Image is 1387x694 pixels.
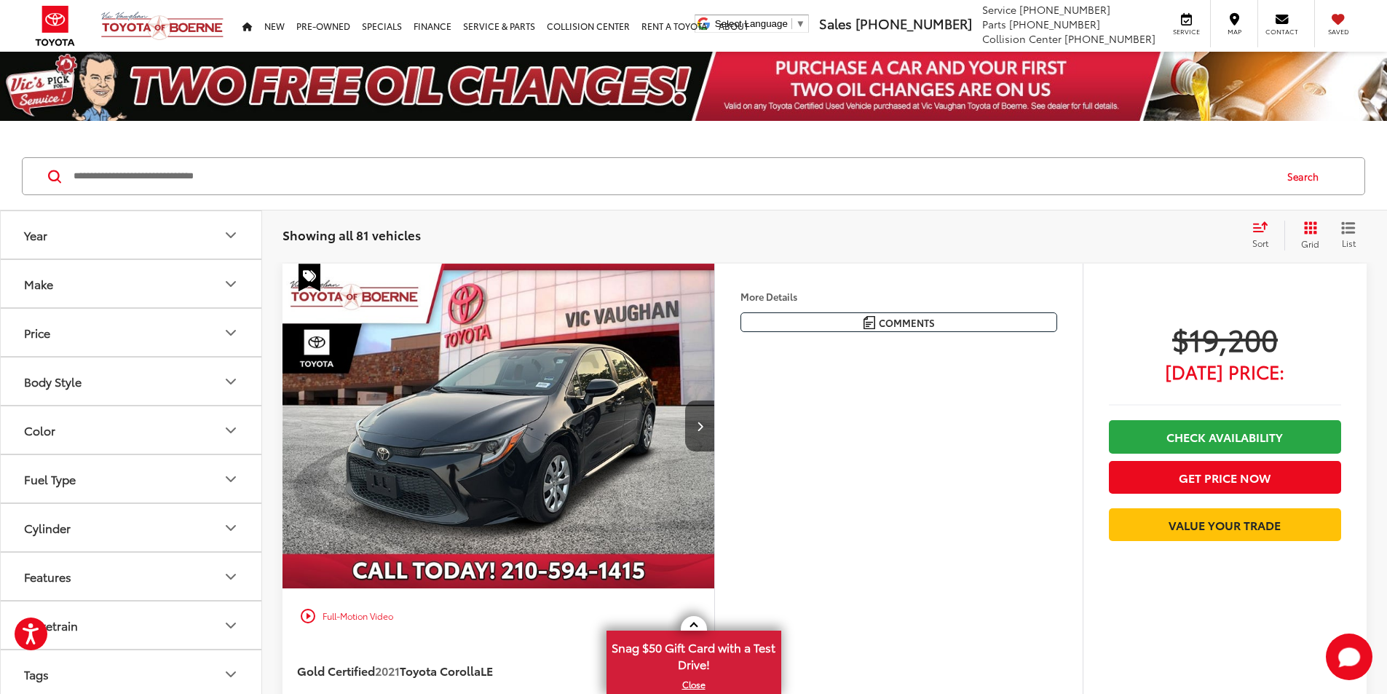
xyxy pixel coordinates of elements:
span: Map [1218,27,1250,36]
span: Gold Certified [297,662,375,679]
img: Vic Vaughan Toyota of Boerne [100,11,224,41]
div: Year [222,226,240,244]
button: Grid View [1284,221,1330,250]
button: PricePrice [1,309,263,356]
span: ▼ [796,18,805,29]
svg: Start Chat [1326,634,1372,680]
button: Select sort value [1245,221,1284,250]
span: Toyota Corolla [400,662,481,679]
span: [DATE] Price: [1109,364,1341,379]
span: Sort [1252,237,1268,249]
button: Search [1273,158,1340,194]
span: Parts [982,17,1006,31]
div: Price [222,324,240,342]
span: 2021 [375,662,400,679]
span: Snag $50 Gift Card with a Test Drive! [608,632,780,677]
div: Fuel Type [222,470,240,488]
span: ​ [791,18,792,29]
span: Sales [819,14,852,33]
div: Tags [24,667,49,681]
span: Service [982,2,1016,17]
div: Make [222,275,240,293]
span: [PHONE_NUMBER] [1064,31,1155,46]
div: Drivetrain [24,618,78,632]
div: Color [24,423,55,437]
button: ColorColor [1,406,263,454]
button: Next image [685,401,714,452]
div: Body Style [24,374,82,388]
span: Saved [1322,27,1354,36]
span: [PHONE_NUMBER] [1009,17,1100,31]
a: Value Your Trade [1109,508,1341,541]
button: Get Price Now [1109,461,1341,494]
span: Select Language [715,18,788,29]
img: 2021 Toyota Corolla LE [282,264,716,589]
div: Price [24,326,50,339]
div: Drivetrain [222,617,240,634]
img: Comments [864,316,875,328]
button: FeaturesFeatures [1,553,263,600]
h4: More Details [740,291,1057,301]
a: 2021 Toyota Corolla LE2021 Toyota Corolla LE2021 Toyota Corolla LE2021 Toyota Corolla LE [282,264,716,588]
div: Cylinder [222,519,240,537]
div: Year [24,228,47,242]
span: Contact [1265,27,1298,36]
button: Toggle Chat Window [1326,634,1372,680]
span: Collision Center [982,31,1062,46]
button: Fuel TypeFuel Type [1,455,263,502]
button: Body StyleBody Style [1,358,263,405]
button: MakeMake [1,260,263,307]
a: Gold Certified2021Toyota CorollaLE [297,663,649,679]
button: DrivetrainDrivetrain [1,602,263,649]
button: CylinderCylinder [1,504,263,551]
span: Comments [879,316,935,330]
a: Check Availability [1109,420,1341,453]
div: Features [222,568,240,585]
div: Cylinder [24,521,71,535]
span: Special [299,264,320,291]
div: Make [24,277,53,291]
a: Select Language​ [715,18,805,29]
span: $19,200 [1109,320,1341,357]
div: Tags [222,666,240,683]
div: Color [222,422,240,439]
div: Body Style [222,373,240,390]
div: 2021 Toyota Corolla LE 0 [282,264,716,588]
span: Service [1170,27,1203,36]
button: List View [1330,221,1367,250]
div: Fuel Type [24,472,76,486]
span: LE [481,662,493,679]
button: Comments [740,312,1057,332]
span: [PHONE_NUMBER] [855,14,972,33]
span: List [1341,237,1356,249]
div: Features [24,569,71,583]
button: YearYear [1,211,263,259]
span: [PHONE_NUMBER] [1019,2,1110,17]
input: Search by Make, Model, or Keyword [72,159,1273,194]
span: Showing all 81 vehicles [282,226,421,243]
span: Grid [1301,237,1319,250]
